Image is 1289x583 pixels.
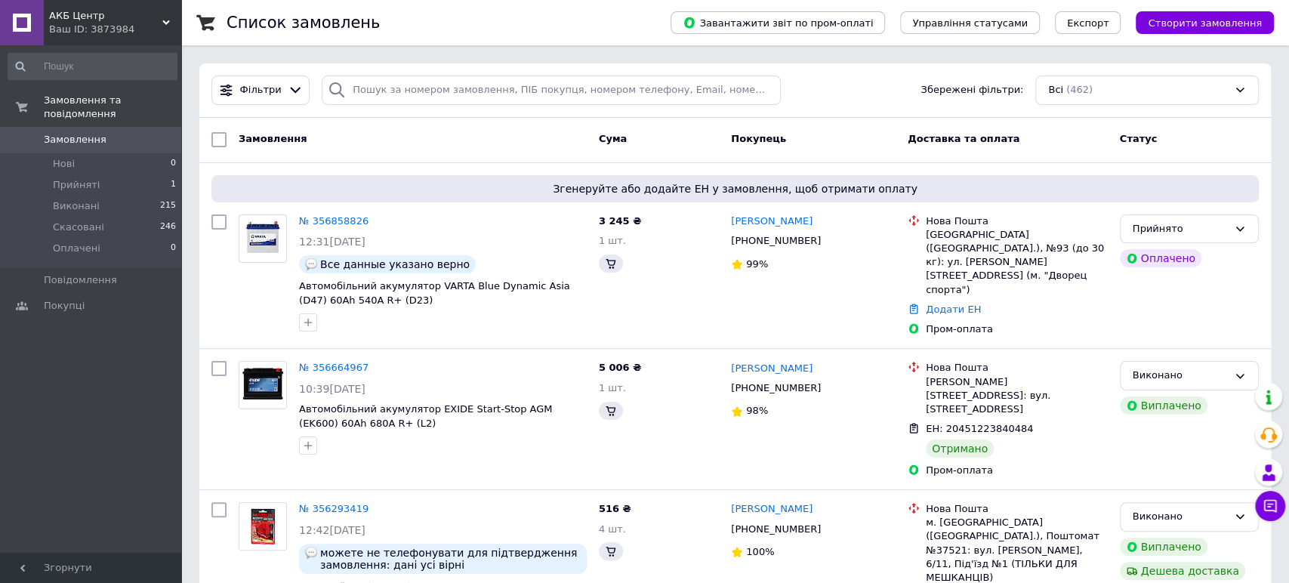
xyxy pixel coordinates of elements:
img: Фото товару [239,362,286,409]
span: 516 ₴ [599,503,631,514]
span: 12:31[DATE] [299,236,365,248]
span: Нові [53,157,75,171]
span: 1 шт. [599,382,626,393]
div: Нова Пошта [926,502,1108,516]
a: Фото товару [239,361,287,409]
span: 4 шт. [599,523,626,535]
img: :speech_balloon: [305,547,317,559]
a: Автомобільний акумулятор EXIDE Start-Stop AGM (EK600) 60Аh 680A R+ (L2) [299,403,552,429]
span: 0 [171,157,176,171]
div: [PHONE_NUMBER] [728,231,824,251]
div: Виконано [1133,509,1228,525]
div: [GEOGRAPHIC_DATA] ([GEOGRAPHIC_DATA].), №93 (до 30 кг): ул. [PERSON_NAME][STREET_ADDRESS] (м. "Дв... [926,228,1108,297]
button: Створити замовлення [1136,11,1274,34]
a: Фото товару [239,502,287,551]
span: 100% [746,546,774,557]
span: Управління статусами [912,17,1028,29]
a: № 356858826 [299,215,369,227]
div: Пром-оплата [926,322,1108,336]
span: 3 245 ₴ [599,215,641,227]
button: Управління статусами [900,11,1040,34]
span: Виконані [53,199,100,213]
span: 1 [171,178,176,192]
span: Все данные указано верно [320,258,470,270]
div: Ваш ID: 3873984 [49,23,181,36]
div: [PHONE_NUMBER] [728,520,824,539]
span: Прийняті [53,178,100,192]
img: :speech_balloon: [305,258,317,270]
span: Згенеруйте або додайте ЕН у замовлення, щоб отримати оплату [217,181,1253,196]
span: Статус [1120,133,1158,144]
a: № 356293419 [299,503,369,514]
h1: Список замовлень [227,14,380,32]
span: 1 шт. [599,235,626,246]
div: Нова Пошта [926,214,1108,228]
span: АКБ Центр [49,9,162,23]
button: Чат з покупцем [1255,491,1285,521]
img: Фото товару [239,215,286,262]
span: 246 [160,221,176,234]
div: Дешева доставка [1120,562,1245,580]
span: Збережені фільтри: [920,83,1023,97]
a: Додати ЕН [926,304,981,315]
span: Скасовані [53,221,104,234]
a: Фото товару [239,214,287,263]
a: Автомобільний акумулятор VARTA Blue Dynamic Asia (D47) 60Ah 540A R+ (D23) [299,280,570,306]
span: Повідомлення [44,273,117,287]
span: 99% [746,258,768,270]
span: Замовлення та повідомлення [44,94,181,121]
div: Виплачено [1120,538,1207,556]
span: Створити замовлення [1148,17,1262,29]
span: 12:42[DATE] [299,524,365,536]
span: 98% [746,405,768,416]
span: Покупець [731,133,786,144]
div: Пром-оплата [926,464,1108,477]
div: Виплачено [1120,396,1207,415]
span: Фільтри [240,83,282,97]
a: № 356664967 [299,362,369,373]
a: Створити замовлення [1121,17,1274,28]
a: [PERSON_NAME] [731,502,813,517]
div: Нова Пошта [926,361,1108,375]
span: Всі [1048,83,1063,97]
span: 0 [171,242,176,255]
span: (462) [1066,84,1093,95]
a: [PERSON_NAME] [731,214,813,229]
div: Прийнято [1133,221,1228,237]
input: Пошук за номером замовлення, ПІБ покупця, номером телефону, Email, номером накладної [322,76,781,105]
div: Отримано [926,440,994,458]
div: [PERSON_NAME][STREET_ADDRESS]: вул. [STREET_ADDRESS] [926,375,1108,417]
span: ЕН: 20451223840484 [926,423,1033,434]
input: Пошук [8,53,177,80]
span: Замовлення [239,133,307,144]
button: Завантажити звіт по пром-оплаті [671,11,885,34]
div: Оплачено [1120,249,1201,267]
button: Експорт [1055,11,1121,34]
span: Покупці [44,299,85,313]
span: Експорт [1067,17,1109,29]
span: Оплачені [53,242,100,255]
div: [PHONE_NUMBER] [728,378,824,398]
span: Доставка та оплата [908,133,1019,144]
span: можете не телефонувати для підтвердження замовлення: дані усі вірні [320,547,581,571]
a: [PERSON_NAME] [731,362,813,376]
span: Cума [599,133,627,144]
span: Замовлення [44,133,106,147]
div: Виконано [1133,368,1228,384]
span: 5 006 ₴ [599,362,641,373]
span: 215 [160,199,176,213]
span: Завантажити звіт по пром-оплаті [683,16,873,29]
span: 10:39[DATE] [299,383,365,395]
img: Фото товару [239,503,286,550]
